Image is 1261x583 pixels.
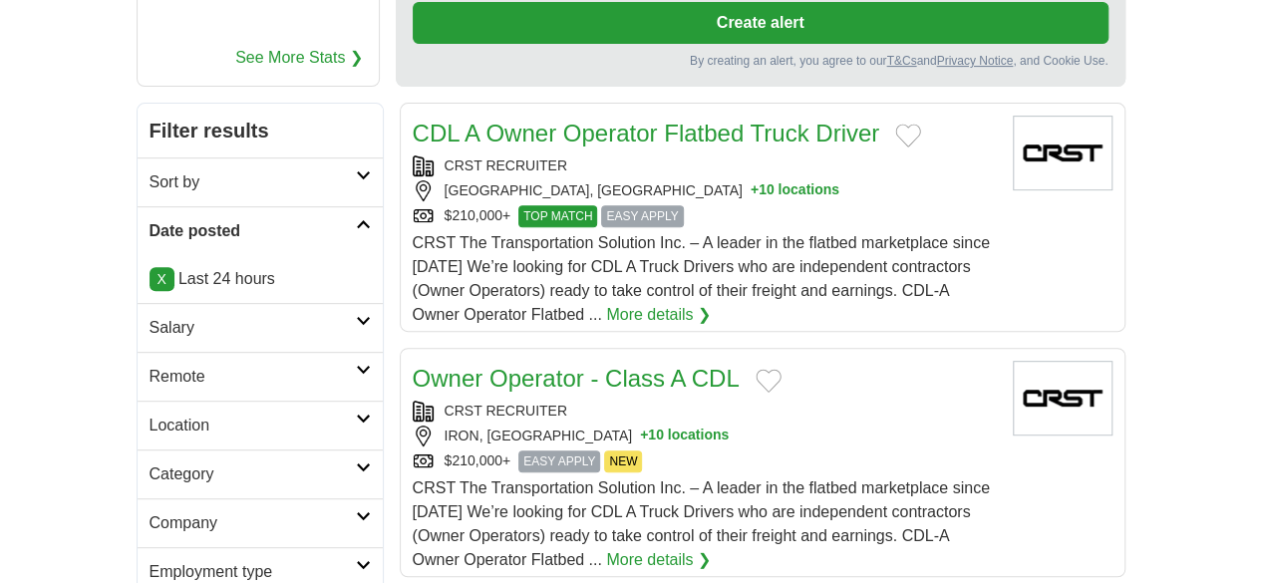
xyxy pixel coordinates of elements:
[138,401,383,449] a: Location
[1013,361,1112,436] img: Company logo
[150,414,356,437] h2: Location
[413,2,1108,44] button: Create alert
[138,104,383,157] h2: Filter results
[138,206,383,255] a: Date posted
[150,267,174,291] a: X
[150,316,356,340] h2: Salary
[413,180,997,201] div: [GEOGRAPHIC_DATA], [GEOGRAPHIC_DATA]
[413,155,997,176] div: CRST RECRUITER
[604,450,642,472] span: NEW
[138,498,383,547] a: Company
[518,205,597,227] span: TOP MATCH
[886,54,916,68] a: T&Cs
[138,352,383,401] a: Remote
[413,205,997,227] div: $210,000+
[413,479,990,568] span: CRST The Transportation Solution Inc. – A leader in the flatbed marketplace since [DATE] We’re lo...
[413,52,1108,70] div: By creating an alert, you agree to our and , and Cookie Use.
[150,267,371,291] p: Last 24 hours
[150,365,356,389] h2: Remote
[640,426,729,446] button: +10 locations
[138,157,383,206] a: Sort by
[518,450,600,472] span: EASY APPLY
[150,511,356,535] h2: Company
[138,449,383,498] a: Category
[138,303,383,352] a: Salary
[413,120,880,146] a: CDL A Owner Operator Flatbed Truck Driver
[936,54,1013,68] a: Privacy Notice
[1013,116,1112,190] img: Company logo
[606,303,711,327] a: More details ❯
[640,426,648,446] span: +
[413,365,740,392] a: Owner Operator - Class A CDL
[895,124,921,147] button: Add to favorite jobs
[150,170,356,194] h2: Sort by
[150,219,356,243] h2: Date posted
[756,369,782,393] button: Add to favorite jobs
[413,401,997,422] div: CRST RECRUITER
[150,462,356,486] h2: Category
[413,234,990,323] span: CRST The Transportation Solution Inc. – A leader in the flatbed marketplace since [DATE] We’re lo...
[751,180,839,201] button: +10 locations
[413,426,997,446] div: IRON, [GEOGRAPHIC_DATA]
[413,450,997,472] div: $210,000+
[606,548,711,572] a: More details ❯
[751,180,759,201] span: +
[601,205,683,227] span: EASY APPLY
[235,46,363,70] a: See More Stats ❯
